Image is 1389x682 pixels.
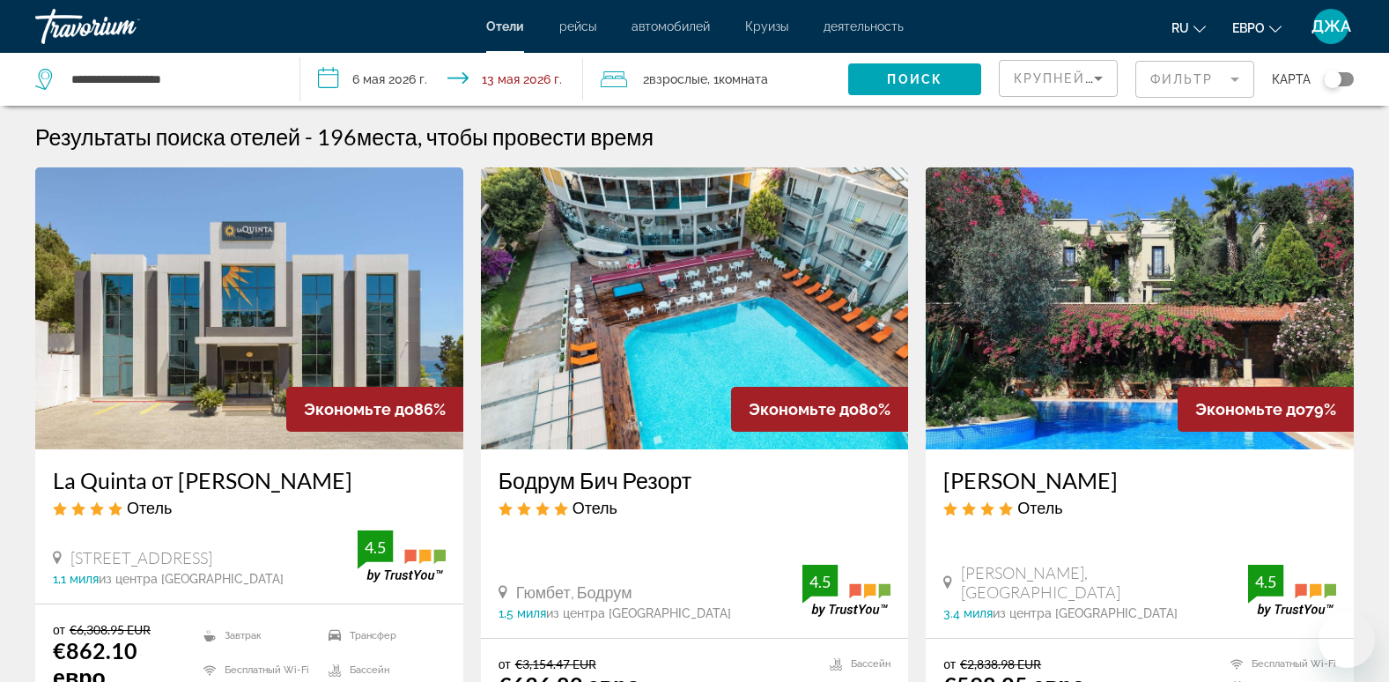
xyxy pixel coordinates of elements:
[35,123,300,150] h1: Результаты поиска отелей
[1311,71,1354,87] button: Переключить карту
[1171,15,1206,41] button: Изменение языка
[305,123,313,150] span: -
[749,400,859,419] span: Экономьте до
[350,630,396,641] font: Трансфер
[745,19,788,33] a: Круизы
[649,72,707,86] span: Взрослые
[357,123,654,150] span: места, чтобы провести время
[559,19,596,33] a: рейсы
[824,19,904,33] a: деятельность
[499,498,891,517] div: Отель 4 звезды
[53,498,446,517] div: Отель 4 звезды
[926,167,1354,449] img: Изображение отеля
[225,664,309,676] font: Бесплатный Wi-Fi
[53,622,65,637] span: от
[1195,400,1305,419] span: Экономьте до
[1248,565,1336,617] img: trustyou-badge.svg
[943,656,956,671] span: от
[70,548,212,567] span: [STREET_ADDRESS]
[1252,658,1336,670] font: Бесплатный Wi-Fi
[1232,15,1282,41] button: Изменить валюту
[53,572,99,586] span: 1,1 миля
[1017,498,1062,517] span: Отель
[1319,612,1375,668] iframe: Кнопка запуска окна обмена сообщениями
[943,467,1336,493] a: [PERSON_NAME]
[358,537,393,558] div: 4.5
[286,387,463,432] div: 86%
[516,582,632,602] span: Гюмбет, Бодрум
[943,498,1336,517] div: Отель 4 звезды
[851,658,890,670] font: Бассейн
[802,571,838,592] div: 4.5
[515,656,596,671] del: €3,154.47 EUR
[719,72,768,86] span: Комната
[35,167,463,449] img: Изображение отеля
[961,563,1248,602] span: [PERSON_NAME], [GEOGRAPHIC_DATA]
[1135,60,1254,99] button: Фильтр
[127,498,172,517] span: Отель
[632,19,710,33] a: автомобилей
[99,572,284,586] span: из центра [GEOGRAPHIC_DATA]
[887,72,942,86] span: Поиск
[1311,18,1351,35] span: ДЖА
[225,630,262,641] font: Завтрак
[1014,71,1228,85] span: Крупнейшие сбережения
[1014,68,1103,89] mat-select: Сортировать по
[993,606,1178,620] span: из центра [GEOGRAPHIC_DATA]
[943,606,993,620] span: 3.4 миля
[1272,67,1311,92] span: карта
[546,606,731,620] span: из центра [GEOGRAPHIC_DATA]
[1232,21,1265,35] span: евро
[1248,571,1283,592] div: 4.5
[1171,21,1189,35] span: ru
[707,72,719,86] font: , 1
[643,72,649,86] font: 2
[1308,8,1354,45] button: Пользовательское меню
[35,4,211,49] a: Травориум
[481,167,909,449] img: Изображение отеля
[802,565,890,617] img: trustyou-badge.svg
[583,53,848,106] button: Путешественники: 2 взрослых, 0 детей
[53,467,446,493] a: La Quinta от [PERSON_NAME]
[304,400,414,419] span: Экономьте до
[1178,387,1354,432] div: 79%
[317,123,654,150] h2: 196
[731,387,908,432] div: 80%
[70,622,151,637] del: €6,308.95 EUR
[848,63,981,95] button: Поиск
[486,19,524,33] a: Отели
[499,467,891,493] a: Бодрум Бич Резорт
[499,656,511,671] span: от
[358,530,446,582] img: trustyou-badge.svg
[350,664,389,676] font: Бассейн
[573,498,617,517] span: Отель
[499,606,546,620] span: 1,5 миля
[300,53,583,106] button: Дата заезда: 6 мая 2026 г. Дата выезда: 13 мая 2026 г.
[960,656,1041,671] del: €2,838.98 EUR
